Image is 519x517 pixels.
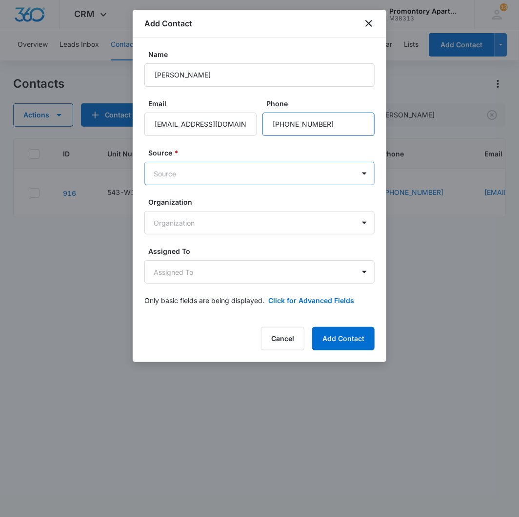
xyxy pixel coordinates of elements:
button: Click for Advanced Fields [268,295,354,306]
p: Only basic fields are being displayed. [144,295,264,306]
label: Phone [266,98,379,109]
h1: Add Contact [144,18,192,29]
button: Add Contact [312,327,375,350]
input: Email [144,113,257,136]
label: Name [148,49,379,59]
input: Name [144,63,375,87]
input: Phone [262,113,375,136]
label: Organization [148,197,379,207]
label: Email [148,98,260,109]
label: Source [148,148,379,158]
button: Cancel [261,327,304,350]
label: Assigned To [148,246,379,256]
button: close [363,18,375,29]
